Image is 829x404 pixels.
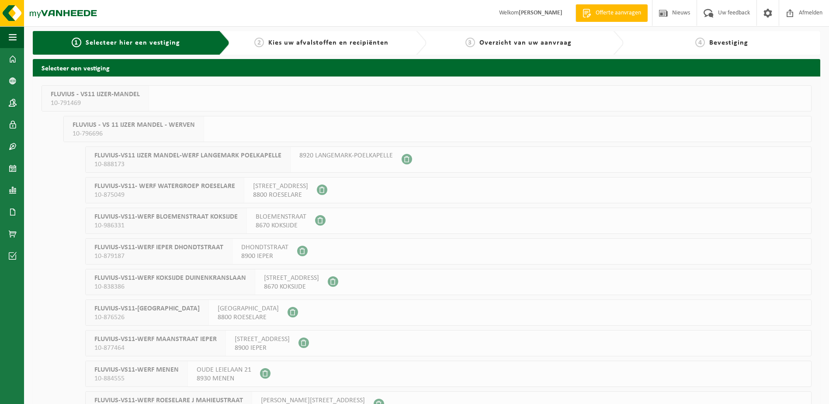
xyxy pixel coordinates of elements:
[73,129,195,138] span: 10-796696
[709,39,748,46] span: Bevestiging
[51,99,140,108] span: 10-791469
[254,38,264,47] span: 2
[235,335,290,344] span: [STREET_ADDRESS]
[235,344,290,352] span: 8900 IEPER
[264,282,319,291] span: 8670 KOKSIJDE
[253,191,308,199] span: 8800 ROESELARE
[241,243,288,252] span: DHONDTSTRAAT
[695,38,705,47] span: 4
[479,39,572,46] span: Overzicht van uw aanvraag
[241,252,288,261] span: 8900 IEPER
[519,10,562,16] strong: [PERSON_NAME]
[94,374,179,383] span: 10-884555
[94,243,223,252] span: FLUVIUS-VS11-WERF IEPER DHONDTSTRAAT
[256,221,306,230] span: 8670 KOKSIJDE
[218,313,279,322] span: 8800 ROESELARE
[576,4,648,22] a: Offerte aanvragen
[94,182,235,191] span: FLUVIUS-VS11- WERF WATERGROEP ROESELARE
[94,151,281,160] span: FLUVIUS-VS11 IJZER MANDEL-WERF LANGEMARK POELKAPELLE
[72,38,81,47] span: 1
[253,182,308,191] span: [STREET_ADDRESS]
[33,59,820,76] h2: Selecteer een vestiging
[256,212,306,221] span: BLOEMENSTRAAT
[94,160,281,169] span: 10-888173
[593,9,643,17] span: Offerte aanvragen
[299,151,393,160] span: 8920 LANGEMARK-POELKAPELLE
[268,39,388,46] span: Kies uw afvalstoffen en recipiënten
[197,374,251,383] span: 8930 MENEN
[94,221,238,230] span: 10-986331
[465,38,475,47] span: 3
[197,366,251,374] span: OUDE LEIELAAN 21
[94,191,235,199] span: 10-875049
[94,274,246,282] span: FLUVIUS-VS11-WERF KOKSIJDE DUINENKRANSLAAN
[94,252,223,261] span: 10-879187
[264,274,319,282] span: [STREET_ADDRESS]
[94,366,179,374] span: FLUVIUS-VS11-WERF MENEN
[94,212,238,221] span: FLUVIUS-VS11-WERF BLOEMENSTRAAT KOKSIJDE
[94,335,217,344] span: FLUVIUS-VS11-WERF MAANSTRAAT IEPER
[94,313,200,322] span: 10-876526
[218,304,279,313] span: [GEOGRAPHIC_DATA]
[94,282,246,291] span: 10-838386
[86,39,180,46] span: Selecteer hier een vestiging
[94,304,200,313] span: FLUVIUS-VS11-[GEOGRAPHIC_DATA]
[73,121,195,129] span: FLUVIUS - VS 11 IJZER MANDEL - WERVEN
[51,90,140,99] span: FLUVIUS - VS11 IJZER-MANDEL
[94,344,217,352] span: 10-877464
